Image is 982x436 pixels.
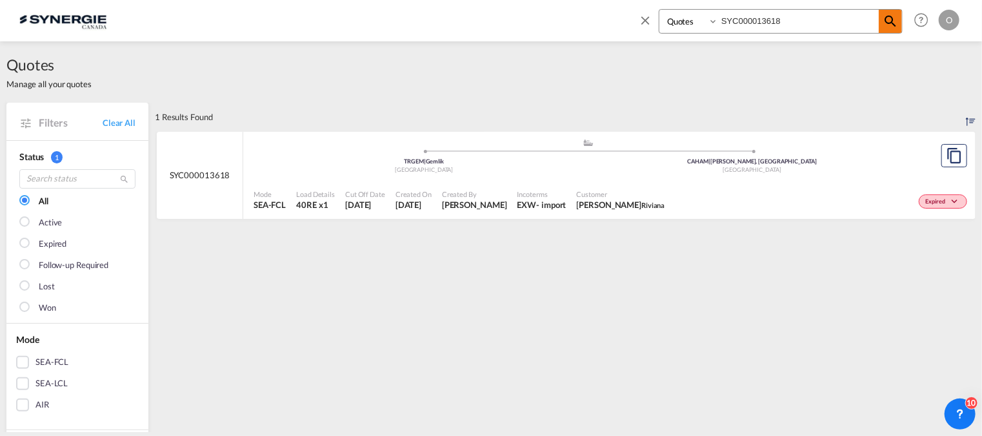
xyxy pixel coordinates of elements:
[879,10,902,33] span: icon-magnify
[910,9,939,32] div: Help
[442,189,507,199] span: Created By
[35,399,49,411] div: AIR
[517,189,566,199] span: Incoterms
[39,302,56,315] div: Won
[157,132,976,220] div: SYC000013618 assets/icons/custom/ship-fill.svgassets/icons/custom/roll-o-plane.svgOriginGemlik Tu...
[581,140,596,146] md-icon: assets/icons/custom/ship-fill.svg
[345,189,385,199] span: Cut Off Date
[19,151,135,163] div: Status 1
[395,166,453,173] span: [GEOGRAPHIC_DATA]
[51,151,63,163] span: 1
[883,14,898,29] md-icon: icon-magnify
[688,158,817,165] span: CAHAM [PERSON_NAME], [GEOGRAPHIC_DATA]
[404,158,444,165] span: TRGEM Gemlik
[6,54,92,75] span: Quotes
[39,280,55,293] div: Lost
[39,116,103,130] span: Filters
[254,189,286,199] span: Mode
[345,199,385,211] span: 29 Jul 2025
[723,166,781,173] span: [GEOGRAPHIC_DATA]
[35,377,68,390] div: SEA-LCL
[577,189,665,199] span: Customer
[919,194,967,209] div: Change Status Here
[296,199,335,211] span: 40RE x 1
[517,199,537,211] div: EXW
[155,103,213,131] div: 1 Results Found
[39,216,62,229] div: Active
[517,199,566,211] div: EXW import
[641,201,665,209] span: Riviana
[35,356,68,369] div: SEA-FCL
[39,238,66,251] div: Expired
[19,151,44,162] span: Status
[119,174,129,184] md-icon: icon-magnify
[939,10,959,30] div: O
[103,117,135,129] a: Clear All
[39,259,108,272] div: Follow-up Required
[396,189,432,199] span: Created On
[536,199,566,211] div: - import
[16,399,139,411] md-checkbox: AIR
[708,158,710,165] span: |
[16,377,139,390] md-checkbox: SEA-LCL
[941,144,967,167] button: Copy Quote
[638,9,659,40] span: icon-close
[926,198,948,207] span: Expired
[966,103,976,131] div: Sort by: Created On
[910,9,932,31] span: Help
[16,356,139,369] md-checkbox: SEA-FCL
[442,199,507,211] span: Rosa Ho
[254,199,286,211] span: SEA-FCL
[948,198,964,205] md-icon: icon-chevron-down
[6,78,92,90] span: Manage all your quotes
[19,6,106,35] img: 1f56c880d42311ef80fc7dca854c8e59.png
[577,199,665,211] span: Yassine Cherkaoui Riviana
[718,10,879,32] input: Enter Quotation Number
[296,189,335,199] span: Load Details
[16,334,39,345] span: Mode
[424,158,426,165] span: |
[19,169,135,189] input: Search status
[39,195,48,208] div: All
[396,199,432,211] span: 29 Jul 2025
[170,169,230,181] span: SYC000013618
[947,148,962,163] md-icon: assets/icons/custom/copyQuote.svg
[638,13,652,27] md-icon: icon-close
